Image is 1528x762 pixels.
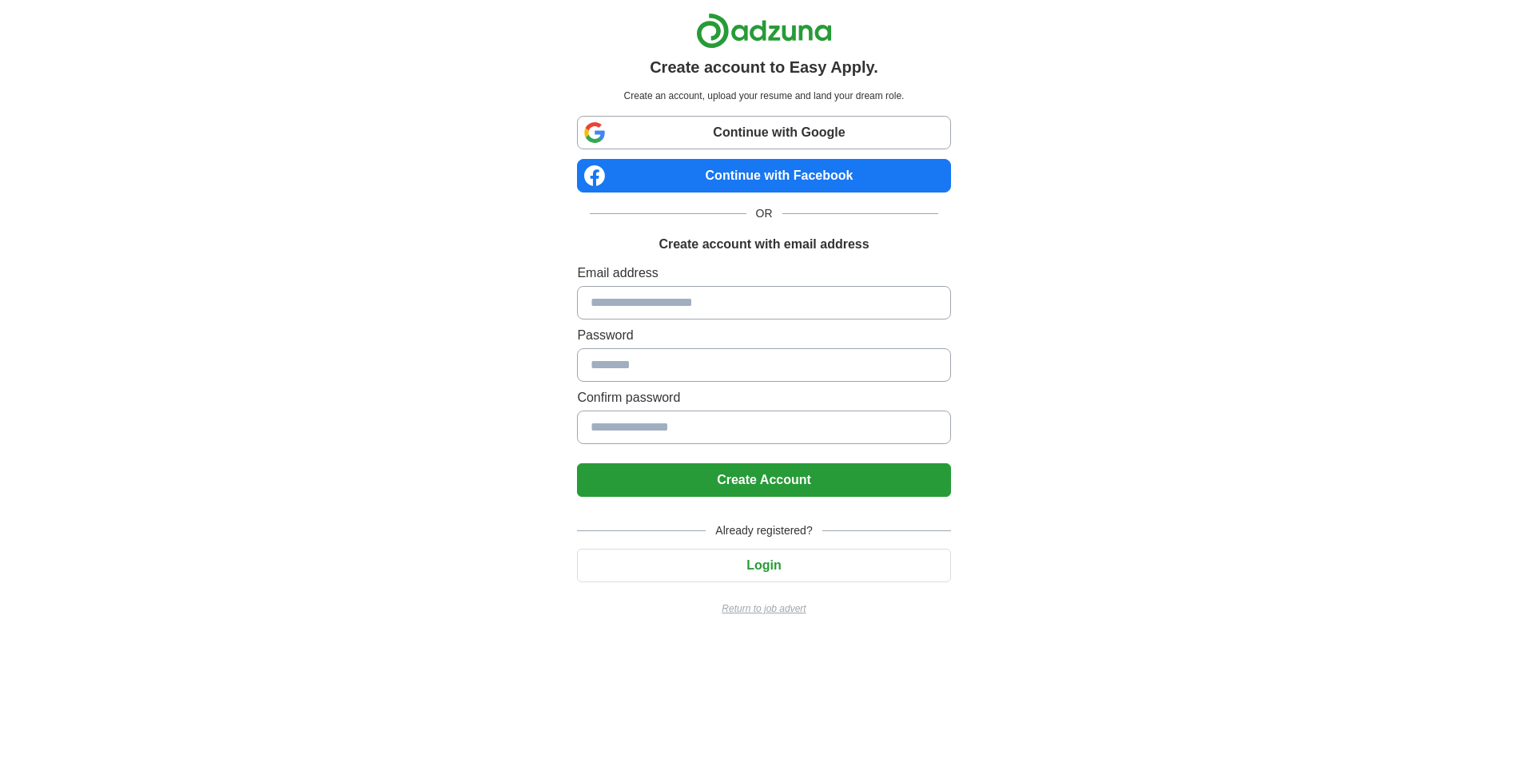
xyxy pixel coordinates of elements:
[706,522,822,539] span: Already registered?
[650,55,878,79] h1: Create account to Easy Apply.
[746,205,782,222] span: OR
[659,235,869,254] h1: Create account with email address
[577,549,950,582] button: Login
[577,601,950,616] a: Return to job advert
[577,326,950,345] label: Password
[580,89,947,103] p: Create an account, upload your resume and land your dream role.
[577,558,950,572] a: Login
[696,13,832,49] img: Adzuna logo
[577,159,950,192] a: Continue with Facebook
[577,388,950,407] label: Confirm password
[577,116,950,149] a: Continue with Google
[577,463,950,497] button: Create Account
[577,264,950,283] label: Email address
